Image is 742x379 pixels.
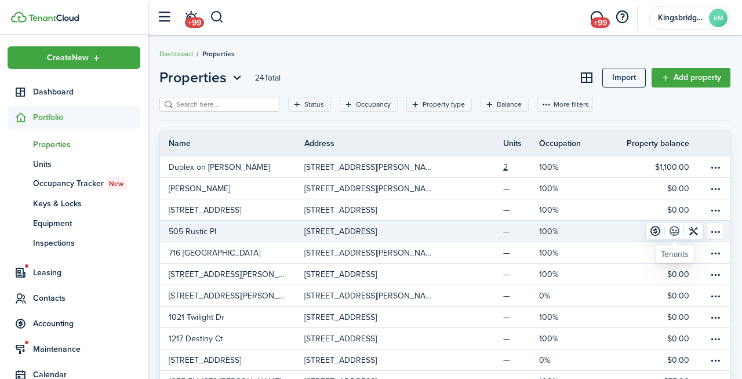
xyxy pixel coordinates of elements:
button: Open menu [707,158,724,176]
p: [STREET_ADDRESS] [304,268,377,280]
a: $0.00 [598,307,707,327]
filter-tag-label: Status [304,99,324,110]
span: +99 [591,17,610,28]
a: [STREET_ADDRESS][PERSON_NAME] [304,242,449,263]
span: Maintenance [33,343,140,355]
span: Properties [202,49,235,59]
button: Open resource center [612,8,632,27]
a: Units [8,154,140,174]
th: Occupation [539,137,598,150]
span: Leasing [33,267,140,279]
button: Open menu [159,67,245,88]
p: [STREET_ADDRESS][PERSON_NAME] [304,161,431,173]
button: Open menu [707,265,724,283]
p: [STREET_ADDRESS] [304,225,377,238]
a: 0% [539,349,598,370]
a: [PERSON_NAME] [160,178,304,199]
span: Inspections [33,237,140,249]
button: Open menu [8,46,140,69]
a: Open menu [707,199,730,220]
filter-tag-label: Balance [497,99,522,110]
a: — [503,349,539,370]
a: $0.00 [598,328,707,349]
a: [STREET_ADDRESS][PERSON_NAME] [304,285,449,306]
a: 100% [539,264,598,285]
span: Keys & Locks [33,198,140,210]
a: $0.00 [598,349,707,370]
filter-tag: Open filter [288,97,331,112]
p: [STREET_ADDRESS] [169,354,241,366]
p: [STREET_ADDRESS][PERSON_NAME] [304,290,431,302]
a: [STREET_ADDRESS] [160,349,304,370]
filter-tag-label: Occupancy [356,99,391,110]
input: Search here... [173,99,275,110]
span: Kingsbridge Management Inc [658,14,704,22]
th: Property balance [627,137,707,150]
a: Occupancy TrackerNew [8,174,140,194]
a: [STREET_ADDRESS] [304,264,449,285]
img: TenantCloud [11,12,27,23]
a: 100% [539,156,598,177]
p: [STREET_ADDRESS] [304,311,377,323]
header-page-total: 24 Total [255,72,281,84]
p: 1021 Twilight Dr [169,311,224,323]
p: [PERSON_NAME] [169,183,230,195]
a: Open menu [707,221,730,242]
a: [STREET_ADDRESS] [304,328,449,349]
button: Open menu [707,201,724,218]
a: Open menu [707,307,730,327]
a: — [503,307,539,327]
p: [STREET_ADDRESS][PERSON_NAME] [169,268,287,280]
th: Name [160,137,304,150]
a: — [503,221,539,242]
th: Address [304,137,449,150]
p: 0% [539,290,550,302]
a: $0.00 [598,178,707,199]
a: Messaging [585,3,608,32]
a: [STREET_ADDRESS] [304,221,449,242]
filter-tag: Open filter [406,97,472,112]
a: [STREET_ADDRESS][PERSON_NAME] [304,156,449,177]
a: Open menu [707,242,730,263]
span: Create New [47,54,89,62]
p: 100% [539,247,558,259]
span: Portfolio [33,111,140,123]
p: [STREET_ADDRESS][PERSON_NAME] [304,183,431,195]
span: New [109,178,123,189]
a: [STREET_ADDRESS][PERSON_NAME] [160,285,304,306]
p: 505 Rustic Pl [169,225,216,238]
a: 716 [GEOGRAPHIC_DATA] [160,242,304,263]
a: [STREET_ADDRESS] [304,307,449,327]
a: — [503,242,539,263]
a: — [503,328,539,349]
a: Keys & Locks [8,194,140,213]
a: [STREET_ADDRESS] [304,199,449,220]
a: — [503,264,539,285]
span: Occupancy Tracker [33,177,140,190]
span: Contacts [33,292,140,304]
p: 100% [539,161,558,173]
p: Duplex on [PERSON_NAME] [169,161,270,173]
button: Open menu [707,244,724,261]
a: Open menu [707,285,730,306]
span: Equipment [33,217,140,229]
p: 1217 Destiny Ct [169,333,223,345]
button: Open menu [707,287,724,304]
button: Open menu [707,223,724,240]
p: [STREET_ADDRESS] [304,354,377,366]
a: 2 [503,156,539,177]
button: Properties [159,67,245,88]
a: $1,100.00 [598,156,707,177]
a: $0.00 [598,264,707,285]
p: [STREET_ADDRESS][PERSON_NAME] [304,247,431,259]
a: [STREET_ADDRESS] [160,199,304,220]
a: — [503,285,539,306]
span: Accounting [33,318,140,330]
a: Equipment [8,213,140,233]
a: $0.00 [598,199,707,220]
a: Inspections [8,233,140,253]
a: 1217 Destiny Ct [160,328,304,349]
a: $0.00 [598,242,707,263]
a: 100% [539,221,598,242]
